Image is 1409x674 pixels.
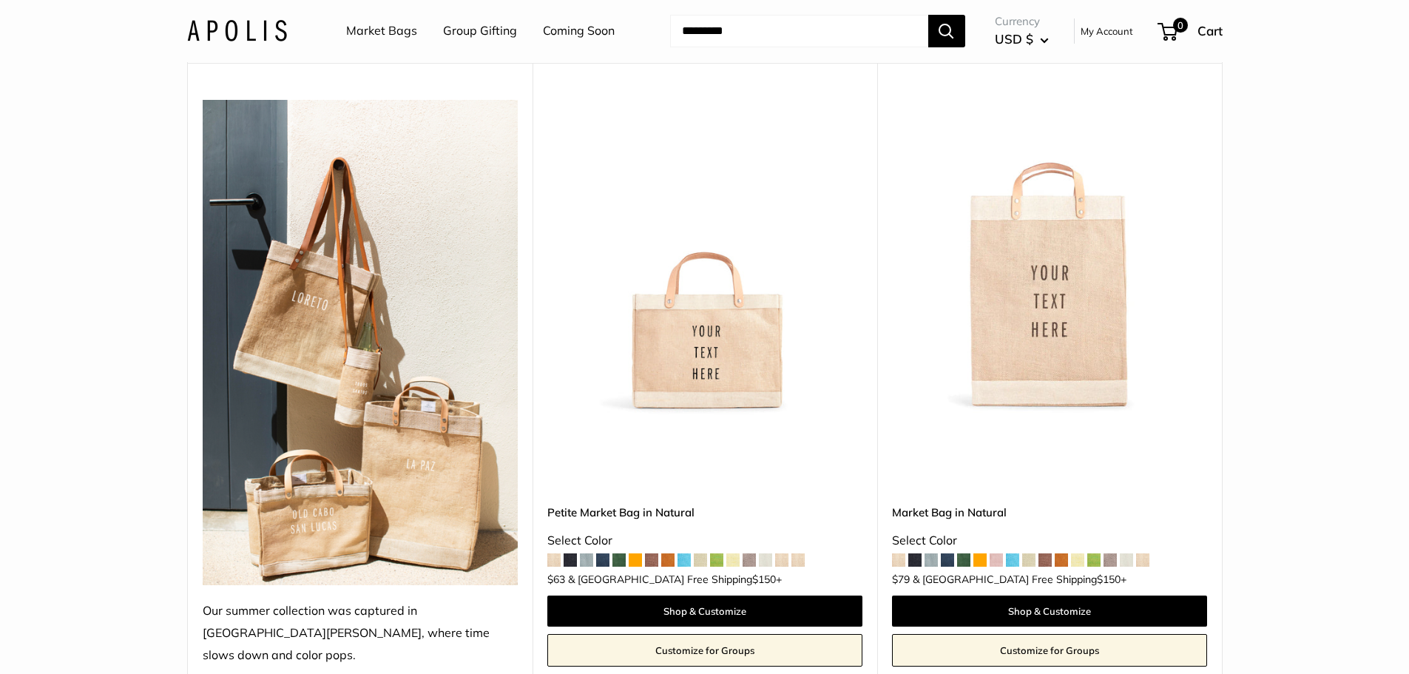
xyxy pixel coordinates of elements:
[995,31,1033,47] span: USD $
[928,15,965,47] button: Search
[346,20,417,42] a: Market Bags
[547,596,862,627] a: Shop & Customize
[568,574,782,584] span: & [GEOGRAPHIC_DATA] Free Shipping +
[1081,22,1133,40] a: My Account
[892,100,1207,415] a: Market Bag in NaturalMarket Bag in Natural
[892,573,910,586] span: $79
[547,634,862,667] a: Customize for Groups
[187,20,287,41] img: Apolis
[203,100,518,585] img: Our summer collection was captured in Todos Santos, where time slows down and color pops.
[892,100,1207,415] img: Market Bag in Natural
[1159,19,1223,43] a: 0 Cart
[547,100,862,415] img: Petite Market Bag in Natural
[1097,573,1121,586] span: $150
[547,530,862,552] div: Select Color
[892,634,1207,667] a: Customize for Groups
[443,20,517,42] a: Group Gifting
[543,20,615,42] a: Coming Soon
[892,530,1207,552] div: Select Color
[995,11,1049,32] span: Currency
[995,27,1049,51] button: USD $
[1197,23,1223,38] span: Cart
[1172,18,1187,33] span: 0
[203,600,518,667] div: Our summer collection was captured in [GEOGRAPHIC_DATA][PERSON_NAME], where time slows down and c...
[913,574,1126,584] span: & [GEOGRAPHIC_DATA] Free Shipping +
[892,504,1207,521] a: Market Bag in Natural
[892,596,1207,627] a: Shop & Customize
[547,100,862,415] a: Petite Market Bag in Naturaldescription_Effortless style that elevates every moment
[752,573,776,586] span: $150
[547,573,565,586] span: $63
[547,504,862,521] a: Petite Market Bag in Natural
[670,15,928,47] input: Search...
